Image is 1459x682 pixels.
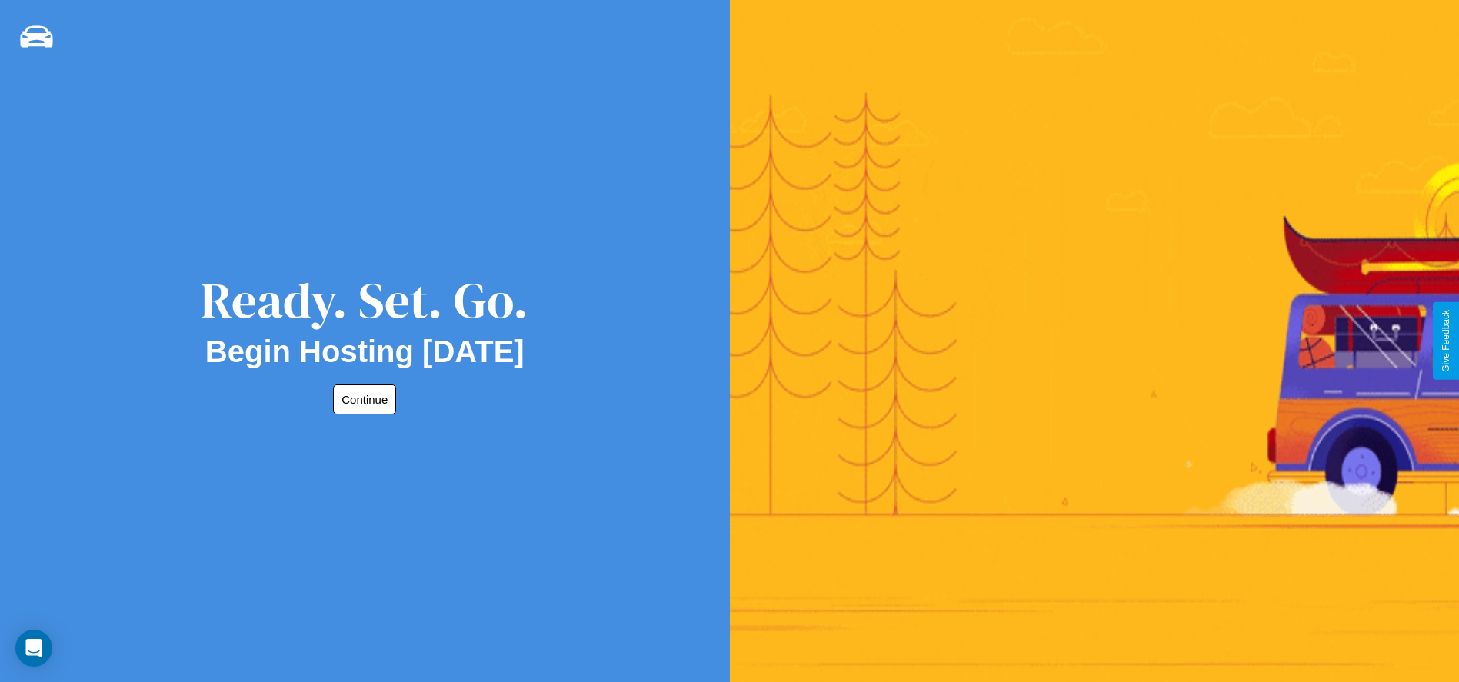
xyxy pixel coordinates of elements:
[15,630,52,667] div: Open Intercom Messenger
[201,266,528,334] div: Ready. Set. Go.
[205,334,525,369] h2: Begin Hosting [DATE]
[333,384,396,414] button: Continue
[1441,310,1451,372] div: Give Feedback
